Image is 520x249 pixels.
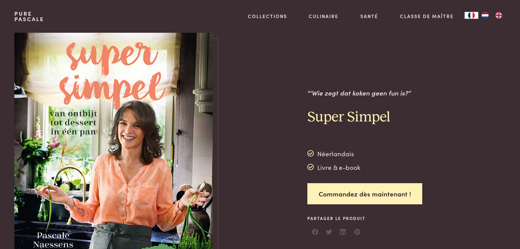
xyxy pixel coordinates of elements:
[307,88,411,98] p: “‘Wie zegt dat koken geen fun is?”
[309,13,338,20] a: Culinaire
[360,13,378,20] a: Santé
[307,215,365,221] span: Partager le produit
[492,12,506,19] a: EN
[400,13,454,20] a: Classe de maître
[307,162,361,172] div: Livre & e-book
[465,12,478,19] div: Language
[478,12,492,19] a: NL
[465,12,506,19] aside: Language selected: Français
[307,183,422,205] a: Commandez dès maintenant !
[307,108,411,127] h2: Super Simpel
[248,13,287,20] a: Collections
[478,12,506,19] ul: Language list
[307,148,361,159] div: Néerlandais
[465,12,478,19] a: FR
[14,11,44,22] a: PurePascale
